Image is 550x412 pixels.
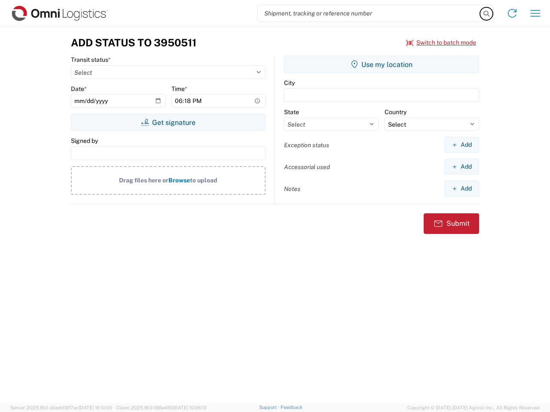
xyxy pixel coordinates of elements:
[171,85,187,93] label: Time
[284,56,479,73] button: Use my location
[71,114,266,131] button: Get signature
[71,36,196,49] h3: Add Status to 3950511
[259,405,281,410] a: Support
[79,405,112,410] span: [DATE] 10:10:00
[284,141,329,149] label: Exception status
[407,404,540,412] span: Copyright © [DATE]-[DATE] Agistix Inc., All Rights Reserved
[71,85,87,93] label: Date
[168,177,190,184] span: Browse
[284,163,330,171] label: Accessorial used
[406,36,476,50] button: Switch to batch mode
[444,137,479,153] button: Add
[284,79,295,87] label: City
[258,5,480,21] input: Shipment, tracking or reference number
[71,137,98,145] label: Signed by
[281,405,302,410] a: Feedback
[190,177,217,184] span: to upload
[444,159,479,175] button: Add
[173,405,207,410] span: [DATE] 10:06:13
[10,405,112,410] span: Server: 2025.18.0-a0edd1917ac
[119,177,168,184] span: Drag files here or
[284,185,300,193] label: Notes
[385,108,406,116] label: Country
[424,213,479,234] button: Submit
[444,181,479,197] button: Add
[116,405,207,410] span: Client: 2025.18.0-198a450
[284,108,299,116] label: State
[71,56,111,64] label: Transit status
